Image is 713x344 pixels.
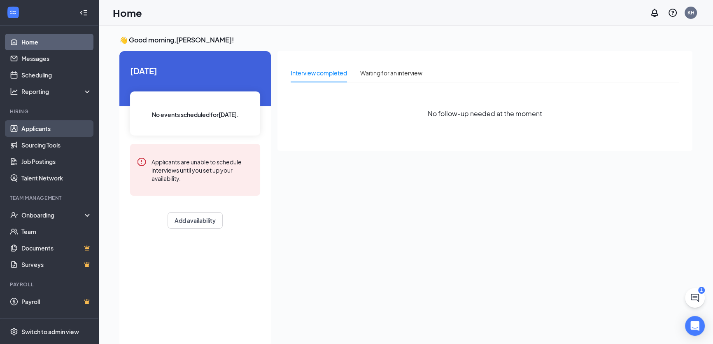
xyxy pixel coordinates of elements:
[10,281,90,288] div: Payroll
[650,8,659,18] svg: Notifications
[428,108,542,119] span: No follow-up needed at the moment
[10,211,18,219] svg: UserCheck
[698,287,705,294] div: 1
[119,35,692,44] h3: 👋 Good morning, [PERSON_NAME] !
[21,34,92,50] a: Home
[9,8,17,16] svg: WorkstreamLogo
[21,170,92,186] a: Talent Network
[21,87,92,96] div: Reporting
[21,50,92,67] a: Messages
[690,293,700,303] svg: ChatActive
[21,153,92,170] a: Job Postings
[21,293,92,310] a: PayrollCrown
[687,9,694,16] div: KH
[21,223,92,240] a: Team
[291,68,347,77] div: Interview completed
[10,108,90,115] div: Hiring
[152,110,239,119] span: No events scheduled for [DATE] .
[685,316,705,336] div: Open Intercom Messenger
[21,211,85,219] div: Onboarding
[21,240,92,256] a: DocumentsCrown
[10,328,18,336] svg: Settings
[168,212,223,229] button: Add availability
[21,120,92,137] a: Applicants
[21,67,92,83] a: Scheduling
[137,157,147,167] svg: Error
[10,194,90,201] div: Team Management
[685,288,705,308] button: ChatActive
[10,87,18,96] svg: Analysis
[130,64,260,77] span: [DATE]
[360,68,422,77] div: Waiting for an interview
[21,328,79,336] div: Switch to admin view
[79,9,88,17] svg: Collapse
[151,157,254,183] div: Applicants are unable to schedule interviews until you set up your availability.
[113,6,142,20] h1: Home
[668,8,678,18] svg: QuestionInfo
[21,256,92,273] a: SurveysCrown
[21,137,92,153] a: Sourcing Tools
